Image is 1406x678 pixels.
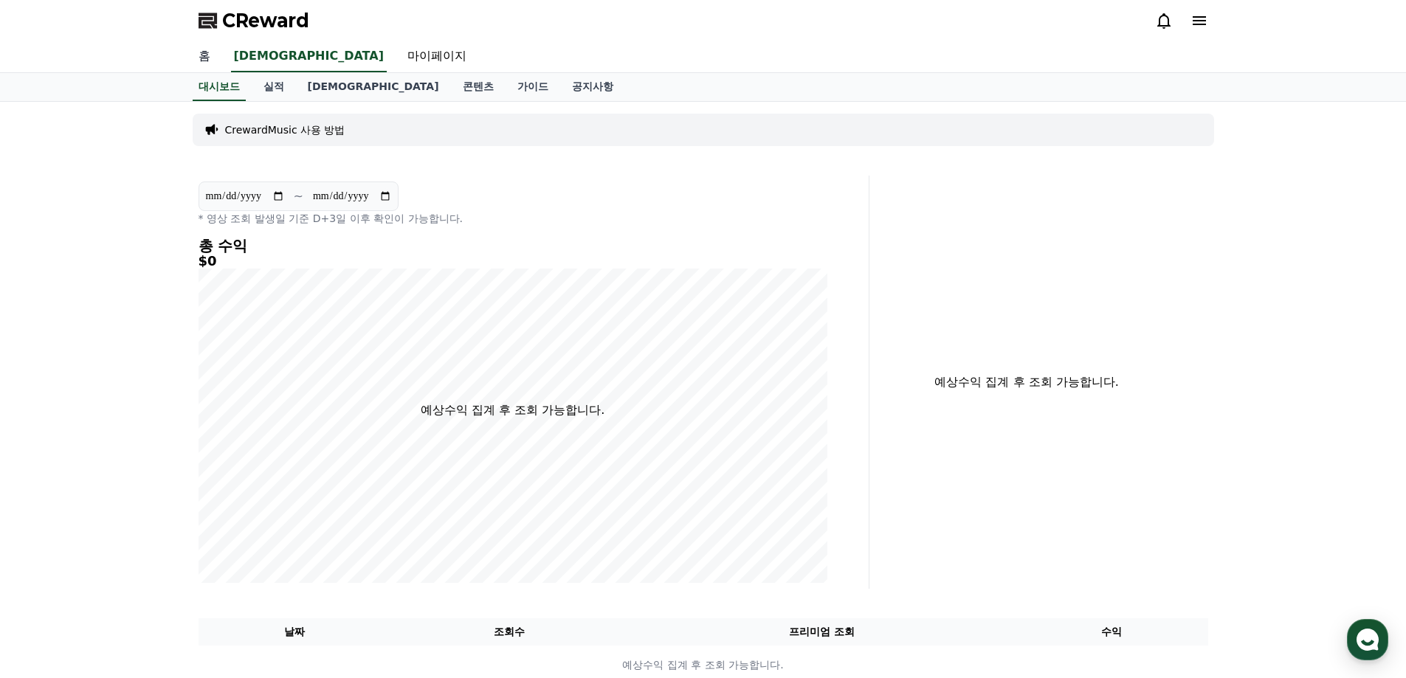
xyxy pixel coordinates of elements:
a: 콘텐츠 [451,73,506,101]
a: 마이페이지 [396,41,478,72]
a: 홈 [187,41,222,72]
p: ~ [294,187,303,205]
a: 대화 [97,468,190,505]
p: 예상수익 집계 후 조회 가능합니다. [421,401,604,419]
p: 예상수익 집계 후 조회 가능합니다. [881,373,1173,391]
th: 조회수 [390,618,627,646]
span: 설정 [228,490,246,502]
span: 홈 [46,490,55,502]
a: 공지사항 [560,73,625,101]
h4: 총 수익 [199,238,827,254]
th: 수익 [1016,618,1208,646]
p: 예상수익 집계 후 조회 가능합니다. [199,657,1207,673]
a: [DEMOGRAPHIC_DATA] [296,73,451,101]
a: 설정 [190,468,283,505]
a: CrewardMusic 사용 방법 [225,122,345,137]
a: 실적 [252,73,296,101]
a: CReward [199,9,309,32]
th: 프리미엄 조회 [628,618,1016,646]
a: [DEMOGRAPHIC_DATA] [231,41,387,72]
a: 대시보드 [193,73,246,101]
h5: $0 [199,254,827,269]
p: * 영상 조회 발생일 기준 D+3일 이후 확인이 가능합니다. [199,211,827,226]
a: 홈 [4,468,97,505]
span: CReward [222,9,309,32]
th: 날짜 [199,618,391,646]
span: 대화 [135,491,153,502]
a: 가이드 [506,73,560,101]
